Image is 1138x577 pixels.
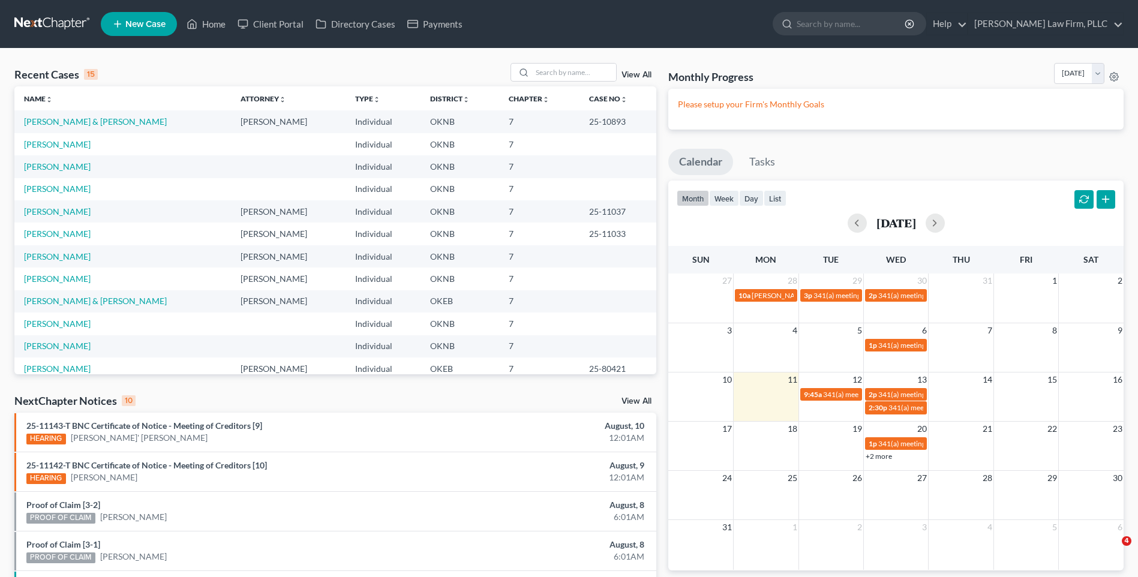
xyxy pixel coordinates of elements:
td: [PERSON_NAME] [231,290,346,312]
iframe: Intercom live chat [1097,536,1126,565]
td: 7 [499,133,579,155]
span: Sun [692,254,710,265]
td: OKNB [421,335,499,357]
span: 15 [1046,372,1058,387]
td: 7 [499,312,579,335]
td: Individual [346,290,421,312]
span: 4 [986,520,993,534]
td: [PERSON_NAME] [231,268,346,290]
button: list [764,190,786,206]
span: 25 [786,471,798,485]
div: 12:01AM [446,471,644,483]
span: 27 [721,274,733,288]
span: 5 [856,323,863,338]
a: [PERSON_NAME] [24,184,91,194]
span: 2:30p [869,403,887,412]
span: 28 [786,274,798,288]
a: [PERSON_NAME] [100,551,167,563]
i: unfold_more [279,96,286,103]
span: 5 [1051,520,1058,534]
td: 7 [499,155,579,178]
span: 2 [856,520,863,534]
td: 7 [499,110,579,133]
td: 25-10893 [579,110,656,133]
span: [PERSON_NAME] - [PERSON_NAME] - Tulsa Co - Dispo Scheduling Conf [752,291,977,300]
span: 19 [851,422,863,436]
a: View All [621,397,651,405]
a: Case Nounfold_more [589,94,627,103]
span: 4 [1122,536,1131,546]
div: PROOF OF CLAIM [26,513,95,524]
span: 1 [791,520,798,534]
a: [PERSON_NAME] & [PERSON_NAME] [24,296,167,306]
div: 12:01AM [446,432,644,444]
div: 6:01AM [446,511,644,523]
a: Districtunfold_more [430,94,470,103]
td: 7 [499,223,579,245]
span: 24 [721,471,733,485]
span: 341(a) meeting for [PERSON_NAME] & [PERSON_NAME] [878,341,1058,350]
td: OKEB [421,290,499,312]
span: 29 [851,274,863,288]
td: 25-11033 [579,223,656,245]
div: Recent Cases [14,67,98,82]
a: [PERSON_NAME] & [PERSON_NAME] [24,116,167,127]
span: 30 [916,274,928,288]
a: [PERSON_NAME] [24,161,91,172]
i: unfold_more [373,96,380,103]
a: Help [927,13,967,35]
td: 25-11037 [579,200,656,223]
td: Individual [346,178,421,200]
span: 14 [981,372,993,387]
span: 28 [981,471,993,485]
span: 1 [1051,274,1058,288]
span: 3p [804,291,812,300]
td: Individual [346,110,421,133]
td: OKEB [421,357,499,380]
a: 25-11143-T BNC Certificate of Notice - Meeting of Creditors [9] [26,420,262,431]
a: Nameunfold_more [24,94,53,103]
td: 7 [499,268,579,290]
span: 21 [981,422,993,436]
td: Individual [346,312,421,335]
td: Individual [346,245,421,268]
td: Individual [346,357,421,380]
span: 10a [738,291,750,300]
a: [PERSON_NAME] [24,318,91,329]
span: 2p [869,291,877,300]
a: +2 more [866,452,892,461]
span: 30 [1112,471,1124,485]
a: Proof of Claim [3-1] [26,539,100,549]
a: [PERSON_NAME] [24,139,91,149]
td: OKNB [421,155,499,178]
td: OKNB [421,110,499,133]
span: Tue [823,254,839,265]
span: Thu [953,254,970,265]
div: August, 8 [446,499,644,511]
td: 7 [499,335,579,357]
i: unfold_more [46,96,53,103]
td: OKNB [421,133,499,155]
td: OKNB [421,245,499,268]
span: 13 [916,372,928,387]
h3: Monthly Progress [668,70,753,84]
td: Individual [346,268,421,290]
div: August, 10 [446,420,644,432]
a: [PERSON_NAME]' [PERSON_NAME] [71,432,208,444]
span: 26 [851,471,863,485]
span: Sat [1083,254,1098,265]
td: [PERSON_NAME] [231,200,346,223]
td: Individual [346,335,421,357]
span: 23 [1112,422,1124,436]
td: 7 [499,245,579,268]
i: unfold_more [463,96,470,103]
td: 7 [499,290,579,312]
td: OKNB [421,178,499,200]
div: NextChapter Notices [14,393,136,408]
i: unfold_more [620,96,627,103]
span: 341(a) meeting for [PERSON_NAME] [878,390,994,399]
td: 7 [499,178,579,200]
span: 27 [916,471,928,485]
a: Attorneyunfold_more [241,94,286,103]
span: 18 [786,422,798,436]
